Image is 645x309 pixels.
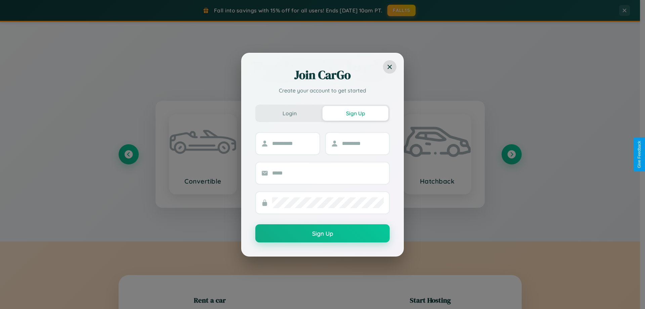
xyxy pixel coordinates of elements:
[255,224,390,242] button: Sign Up
[255,86,390,94] p: Create your account to get started
[637,141,642,168] div: Give Feedback
[322,106,388,121] button: Sign Up
[255,67,390,83] h2: Join CarGo
[257,106,322,121] button: Login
